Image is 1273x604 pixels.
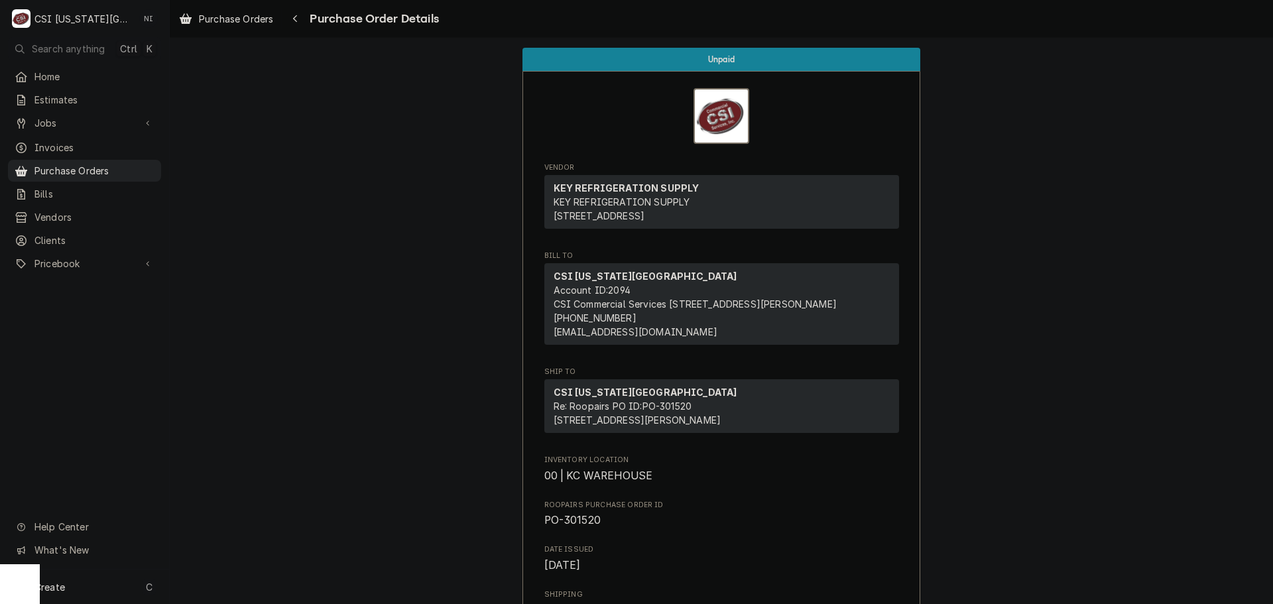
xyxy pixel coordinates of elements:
span: Date Issued [544,544,899,555]
a: Go to What's New [8,539,161,561]
div: Date Issued [544,544,899,573]
span: Bills [34,187,154,201]
span: Ctrl [120,42,137,56]
span: Roopairs Purchase Order ID [544,500,899,511]
div: Status [522,48,920,71]
span: Vendor [544,162,899,173]
span: Estimates [34,93,154,107]
div: Ship To [544,379,899,438]
img: Logo [694,88,749,144]
a: Purchase Orders [8,160,161,182]
span: Date Issued [544,558,899,574]
span: [DATE] [544,559,581,572]
div: C [12,9,30,28]
span: PO-301520 [544,514,601,526]
div: Nate Ingram's Avatar [139,9,158,28]
div: Purchase Order Bill To [544,251,899,351]
span: Inventory Location [544,455,899,465]
span: Home [34,70,154,84]
div: CSI Kansas City's Avatar [12,9,30,28]
span: K [147,42,152,56]
a: Estimates [8,89,161,111]
span: Jobs [34,116,135,130]
span: Ship To [544,367,899,377]
span: Roopairs Purchase Order ID [544,513,899,528]
a: Go to Pricebook [8,253,161,274]
div: CSI [US_STATE][GEOGRAPHIC_DATA] [34,12,132,26]
button: Navigate back [284,8,306,29]
div: Roopairs Purchase Order ID [544,500,899,528]
button: Search anythingCtrlK [8,37,161,60]
a: Invoices [8,137,161,158]
span: Purchase Orders [34,164,154,178]
span: 00 | KC WAREHOUSE [544,469,653,482]
span: Bill To [544,251,899,261]
span: Account ID: 2094 [554,284,631,296]
span: Shipping [544,589,899,600]
span: KEY REFRIGERATION SUPPLY [STREET_ADDRESS] [554,196,690,221]
a: [EMAIL_ADDRESS][DOMAIN_NAME] [554,326,717,337]
span: Create [34,581,65,593]
strong: KEY REFRIGERATION SUPPLY [554,182,699,194]
div: Bill To [544,263,899,350]
div: Ship To [544,379,899,433]
span: Unpaid [708,55,735,64]
a: Vendors [8,206,161,228]
a: Bills [8,183,161,205]
span: Help Center [34,520,153,534]
a: Home [8,66,161,88]
span: Search anything [32,42,105,56]
span: Re: Roopairs PO ID: PO-301520 [554,400,692,412]
a: Go to Help Center [8,516,161,538]
div: Inventory Location [544,455,899,483]
div: Bill To [544,263,899,345]
div: NI [139,9,158,28]
div: Vendor [544,175,899,234]
div: Purchase Order Ship To [544,367,899,439]
strong: CSI [US_STATE][GEOGRAPHIC_DATA] [554,271,737,282]
div: Vendor [544,175,899,229]
span: What's New [34,543,153,557]
div: Purchase Order Vendor [544,162,899,235]
span: Purchase Orders [199,12,273,26]
span: [STREET_ADDRESS][PERSON_NAME] [554,414,721,426]
span: Inventory Location [544,468,899,484]
span: Pricebook [34,257,135,271]
span: Invoices [34,141,154,154]
a: Clients [8,229,161,251]
strong: CSI [US_STATE][GEOGRAPHIC_DATA] [554,387,737,398]
a: [PHONE_NUMBER] [554,312,636,324]
a: Go to Jobs [8,112,161,134]
a: Purchase Orders [174,8,278,30]
span: C [146,580,152,594]
span: CSI Commercial Services [STREET_ADDRESS][PERSON_NAME] [554,298,837,310]
span: Vendors [34,210,154,224]
span: Purchase Order Details [306,10,439,28]
span: Clients [34,233,154,247]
